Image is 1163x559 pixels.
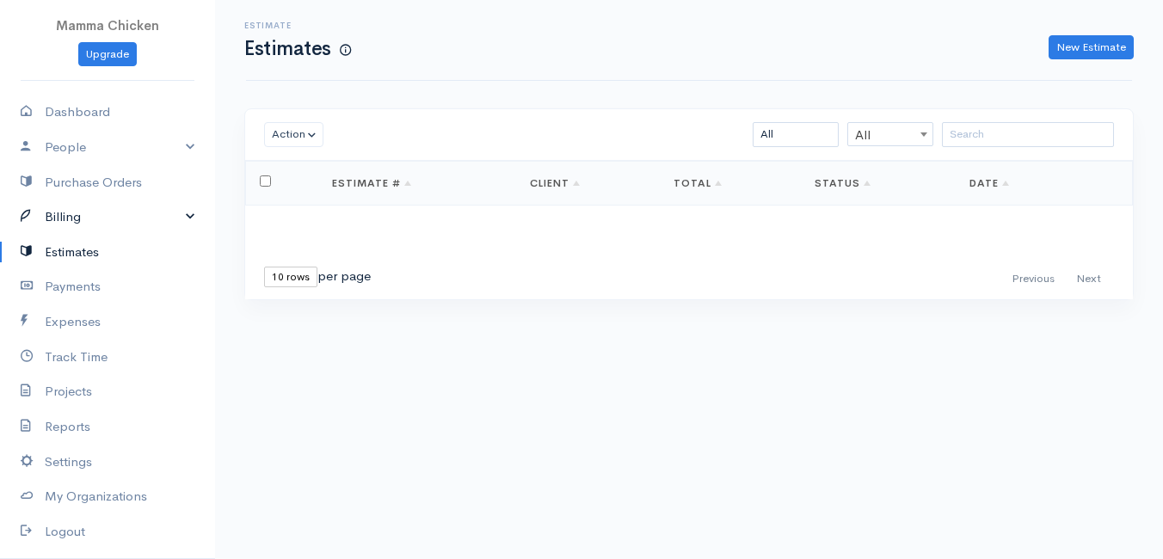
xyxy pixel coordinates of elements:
span: Mamma Chicken [56,17,159,34]
span: How to create your first Extimate? [340,43,351,58]
h6: Estimate [244,21,350,30]
div: per page [264,267,371,287]
a: Estimate # [332,176,411,190]
a: Total [674,176,722,190]
a: Upgrade [78,42,137,67]
span: All [847,122,933,146]
button: Action [264,122,323,147]
span: All [848,123,932,147]
h1: Estimates [244,38,350,59]
a: Client [530,176,580,190]
a: Status [815,176,871,190]
a: New Estimate [1049,35,1134,60]
a: Date [969,176,1009,190]
input: Search [942,122,1114,147]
